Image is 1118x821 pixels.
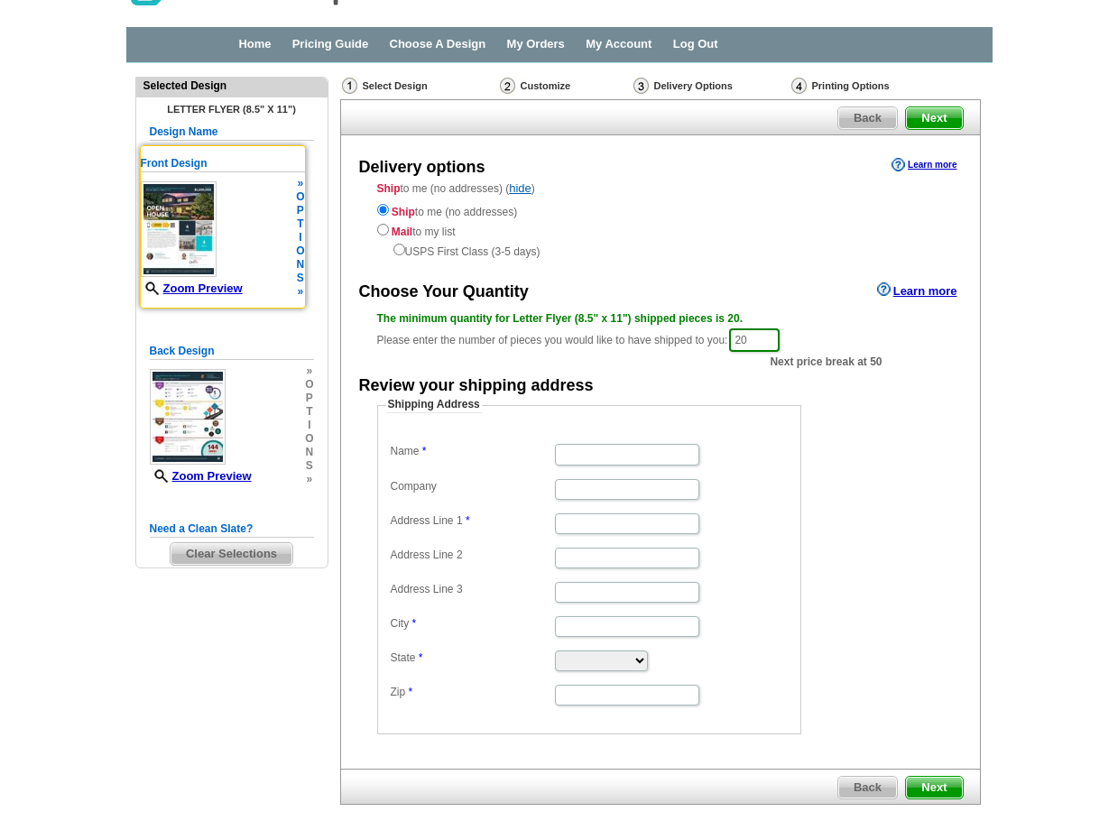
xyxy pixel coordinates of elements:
a: Zoom Preview [150,469,252,483]
div: Printing Options [790,77,950,95]
span: » [305,364,313,378]
label: Name [391,444,553,459]
div: to me (no addresses) to my list [377,200,944,260]
span: p [305,392,313,405]
div: Review your shipping address [359,374,594,398]
span: s [296,272,304,285]
span: Next [906,107,962,129]
label: Company [391,479,553,494]
span: Back [838,777,897,798]
img: small-thumb.jpg [141,181,217,277]
div: to me (no addresses) ( ) [341,180,980,260]
span: p [296,204,304,217]
img: Customize [500,78,515,94]
span: » [296,177,304,190]
span: n [296,258,304,272]
a: hide [509,181,531,195]
a: Log Out [673,37,718,51]
h5: Front Design [141,155,305,172]
label: Address Line 1 [391,513,553,529]
strong: Ship [392,206,415,218]
a: Back [837,106,898,130]
strong: Mail [392,226,412,238]
a: Pricing Guide [292,37,369,51]
div: Choose Your Quantity [359,281,529,304]
span: s [305,459,313,473]
div: Please enter the number of pieces you would like to have shipped to you: [377,310,944,354]
label: State [391,650,553,666]
div: The minimum quantity for Letter Flyer (8.5" x 11") shipped pieces is 20. [377,310,944,327]
img: small-thumb.jpg [150,369,226,465]
legend: Shipping Address [386,397,482,413]
a: My Orders [507,37,565,51]
a: Zoom Preview [141,281,243,295]
a: Back [837,776,898,799]
h5: Back Design [150,343,314,360]
img: Select Design [342,78,357,94]
span: o [305,378,313,392]
span: Next [906,777,962,798]
span: Next price break at 50 [770,354,882,370]
span: n [305,446,313,459]
span: i [305,419,313,432]
h5: Need a Clean Slate? [150,521,314,538]
div: Delivery options [359,156,485,180]
div: Delivery Options [632,77,790,99]
a: Learn more [877,282,957,297]
div: Selected Design [136,78,328,94]
span: » [305,473,313,486]
span: i [296,231,304,244]
div: USPS First Class (3-5 days) [377,240,944,260]
a: Learn more [892,158,956,172]
span: t [296,217,304,231]
span: » [296,285,304,299]
a: Choose A Design [390,37,486,51]
h4: Letter Flyer (8.5" x 11") [150,104,314,115]
strong: Ship [377,182,401,195]
label: Address Line 3 [391,582,553,597]
img: Printing Options & Summary [791,78,807,94]
div: Select Design [340,77,498,99]
span: Back [838,107,897,129]
img: Delivery Options [633,78,649,94]
label: Address Line 2 [391,548,553,563]
a: My Account [586,37,651,51]
span: o [305,432,313,446]
span: Clear Selections [171,543,292,565]
h5: Design Name [150,124,314,141]
label: Zip [391,685,553,700]
label: City [391,616,553,632]
div: Customize [498,77,632,95]
span: o [296,244,304,258]
span: o [296,190,304,204]
a: Home [238,37,271,51]
span: t [305,405,313,419]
